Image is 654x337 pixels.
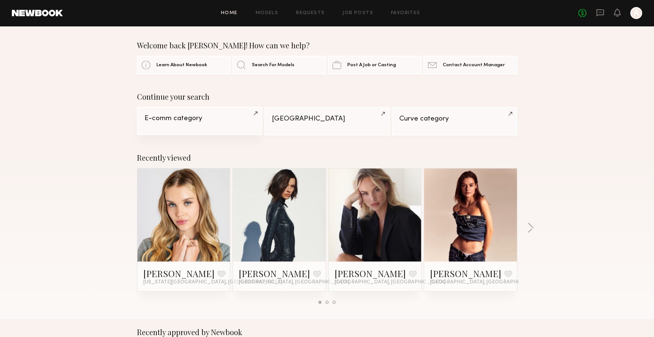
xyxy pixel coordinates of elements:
[232,56,326,74] a: Search For Models
[335,267,406,279] a: [PERSON_NAME]
[328,56,422,74] a: Post A Job or Casting
[443,63,505,68] span: Contact Account Manager
[239,279,349,285] span: [GEOGRAPHIC_DATA], [GEOGRAPHIC_DATA]
[239,267,310,279] a: [PERSON_NAME]
[221,11,238,16] a: Home
[296,11,325,16] a: Requests
[256,11,278,16] a: Models
[430,279,541,285] span: [GEOGRAPHIC_DATA], [GEOGRAPHIC_DATA]
[137,153,517,162] div: Recently viewed
[430,267,501,279] a: [PERSON_NAME]
[392,107,517,135] a: Curve category
[423,56,517,74] a: Contact Account Manager
[137,41,517,50] div: Welcome back [PERSON_NAME]! How can we help?
[156,63,207,68] span: Learn About Newbook
[264,107,390,135] a: [GEOGRAPHIC_DATA]
[272,115,382,122] div: [GEOGRAPHIC_DATA]
[342,11,373,16] a: Job Posts
[137,328,517,337] div: Recently approved by Newbook
[252,63,295,68] span: Search For Models
[335,279,445,285] span: [GEOGRAPHIC_DATA], [GEOGRAPHIC_DATA]
[391,11,420,16] a: Favorites
[137,92,517,101] div: Continue your search
[143,279,282,285] span: [US_STATE][GEOGRAPHIC_DATA], [GEOGRAPHIC_DATA]
[137,56,231,74] a: Learn About Newbook
[143,267,215,279] a: [PERSON_NAME]
[399,115,510,122] div: Curve category
[630,7,642,19] a: A
[347,63,396,68] span: Post A Job or Casting
[144,115,255,122] div: E-comm category
[137,107,262,135] a: E-comm category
